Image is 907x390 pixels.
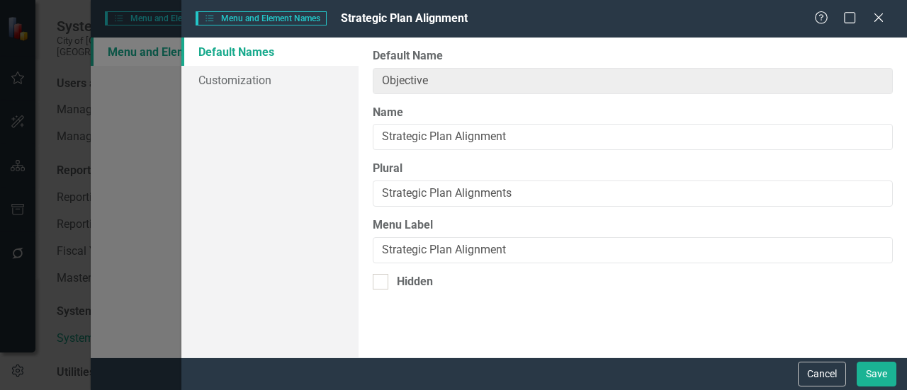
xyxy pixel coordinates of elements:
label: Plural [373,161,893,177]
span: Menu and Element Names [196,11,327,25]
a: Default Names [181,38,359,66]
div: Hidden [397,274,433,290]
input: Objectives [373,180,893,207]
input: Objective [373,124,893,150]
span: Strategic Plan Alignment [341,11,468,25]
button: Cancel [798,362,846,386]
a: Customization [181,66,359,94]
label: Menu Label [373,217,893,234]
button: Save [857,362,896,386]
label: Default Name [373,48,893,64]
label: Name [373,105,893,121]
input: Objectives [373,237,893,263]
